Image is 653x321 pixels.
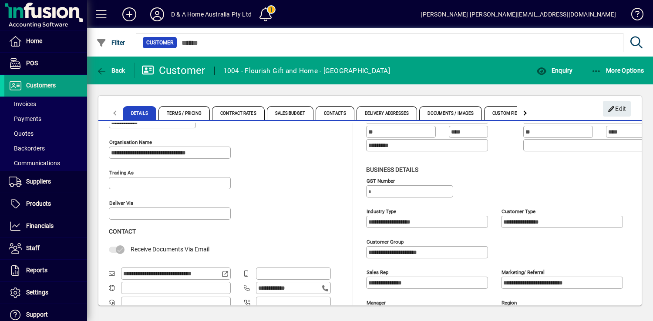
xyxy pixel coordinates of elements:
[367,269,388,275] mat-label: Sales rep
[267,106,313,120] span: Sales Budget
[502,208,535,214] mat-label: Customer type
[591,67,644,74] span: More Options
[4,237,87,259] a: Staff
[171,7,252,21] div: D & A Home Australia Pty Ltd
[26,178,51,185] span: Suppliers
[367,208,396,214] mat-label: Industry type
[123,106,156,120] span: Details
[109,228,136,235] span: Contact
[87,63,135,78] app-page-header-button: Back
[484,106,533,120] span: Custom Fields
[421,7,616,21] div: [PERSON_NAME] [PERSON_NAME][EMAIL_ADDRESS][DOMAIN_NAME]
[26,37,42,44] span: Home
[603,101,631,117] button: Edit
[367,238,404,244] mat-label: Customer group
[9,100,36,107] span: Invoices
[366,166,418,173] span: Business details
[131,246,209,253] span: Receive Documents Via Email
[367,177,395,184] mat-label: GST Number
[94,63,128,78] button: Back
[4,282,87,304] a: Settings
[9,130,34,137] span: Quotes
[115,7,143,22] button: Add
[4,126,87,141] a: Quotes
[26,244,40,251] span: Staff
[4,215,87,237] a: Financials
[158,106,210,120] span: Terms / Pricing
[4,171,87,193] a: Suppliers
[419,106,482,120] span: Documents / Images
[367,299,386,305] mat-label: Manager
[26,311,48,318] span: Support
[9,115,41,122] span: Payments
[502,299,517,305] mat-label: Region
[26,82,56,89] span: Customers
[146,38,173,47] span: Customer
[4,193,87,215] a: Products
[536,67,572,74] span: Enquiry
[26,222,54,229] span: Financials
[9,160,60,167] span: Communications
[4,30,87,52] a: Home
[212,106,264,120] span: Contract Rates
[534,63,575,78] button: Enquiry
[26,200,51,207] span: Products
[143,7,171,22] button: Profile
[109,139,152,145] mat-label: Organisation name
[357,106,417,120] span: Delivery Addresses
[26,267,47,274] span: Reports
[96,39,125,46] span: Filter
[4,260,87,281] a: Reports
[316,106,354,120] span: Contacts
[26,60,38,67] span: POS
[109,170,134,176] mat-label: Trading as
[625,2,642,30] a: Knowledge Base
[26,289,48,296] span: Settings
[94,35,128,50] button: Filter
[4,156,87,171] a: Communications
[589,63,646,78] button: More Options
[4,97,87,111] a: Invoices
[4,141,87,156] a: Backorders
[141,64,205,77] div: Customer
[109,200,133,206] mat-label: Deliver via
[96,67,125,74] span: Back
[4,53,87,74] a: POS
[502,269,545,275] mat-label: Marketing/ Referral
[4,111,87,126] a: Payments
[9,145,45,152] span: Backorders
[608,102,626,116] span: Edit
[223,64,390,78] div: 1004 - Flourish Gift and Home - [GEOGRAPHIC_DATA]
